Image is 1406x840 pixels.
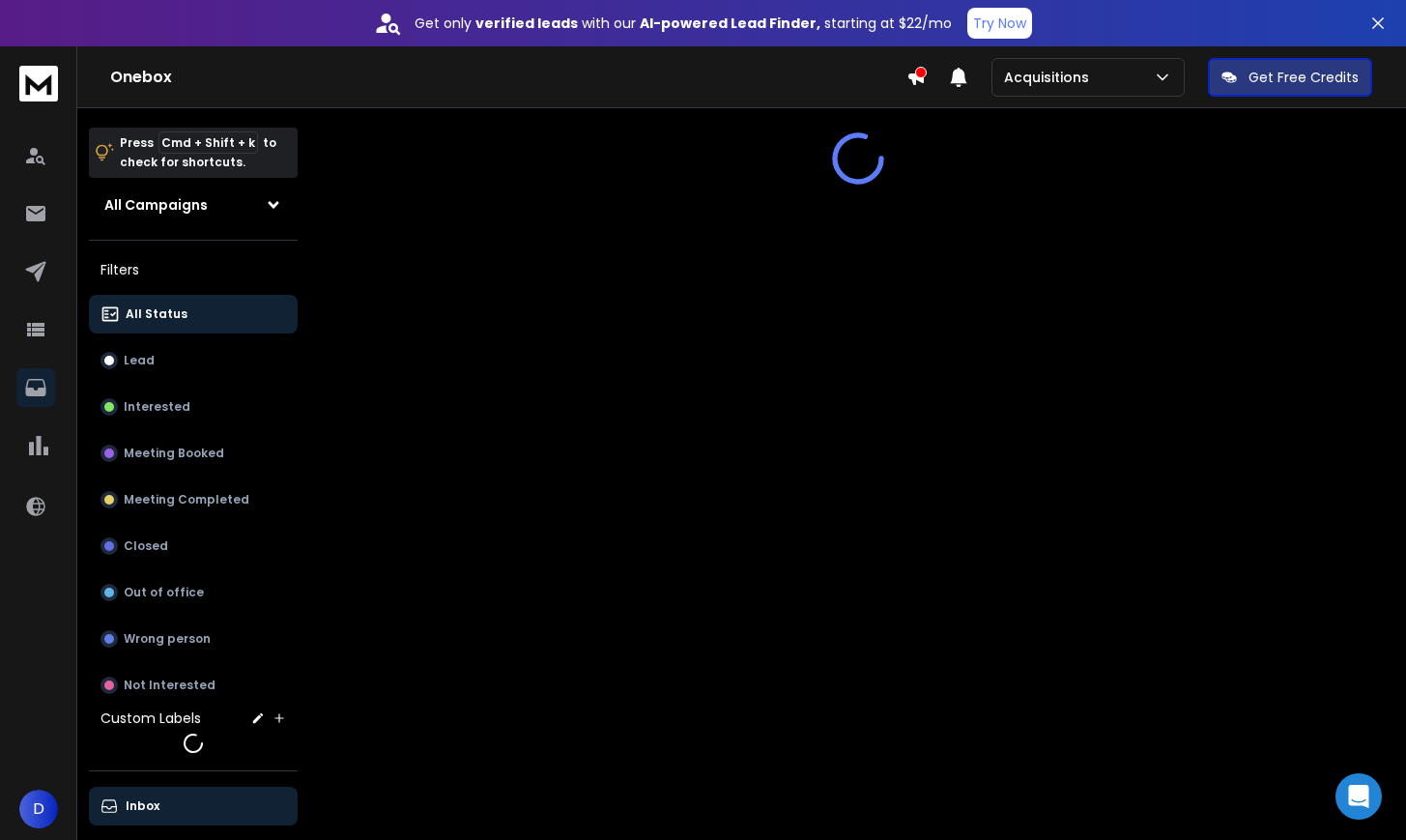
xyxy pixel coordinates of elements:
[19,790,58,828] button: D
[89,341,298,380] button: Lead
[89,787,298,826] button: Inbox
[1004,68,1097,87] p: Acquisitions
[126,306,187,322] p: All Status
[158,131,258,154] span: Cmd + Shift + k
[89,295,298,333] button: All Status
[475,14,578,33] strong: verified leads
[1335,773,1382,820] div: Open Intercom Messenger
[124,399,190,415] p: Interested
[89,186,298,224] button: All Campaigns
[640,14,820,33] strong: AI-powered Lead Finder,
[89,256,298,283] h3: Filters
[1208,58,1372,97] button: Get Free Credits
[126,798,159,814] p: Inbox
[415,14,952,33] p: Get only with our starting at $22/mo
[19,66,58,101] img: logo
[89,573,298,612] button: Out of office
[89,434,298,473] button: Meeting Booked
[124,631,211,647] p: Wrong person
[100,709,201,728] h3: Custom Labels
[104,195,208,215] h1: All Campaigns
[89,620,298,658] button: Wrong person
[124,446,224,461] p: Meeting Booked
[124,353,155,368] p: Lead
[89,527,298,565] button: Closed
[120,133,276,172] p: Press to check for shortcuts.
[124,538,168,554] p: Closed
[973,14,1026,33] p: Try Now
[1248,68,1359,87] p: Get Free Credits
[89,388,298,426] button: Interested
[89,666,298,705] button: Not Interested
[124,585,204,600] p: Out of office
[110,66,906,89] h1: Onebox
[124,678,215,693] p: Not Interested
[89,480,298,519] button: Meeting Completed
[124,492,249,507] p: Meeting Completed
[967,8,1032,39] button: Try Now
